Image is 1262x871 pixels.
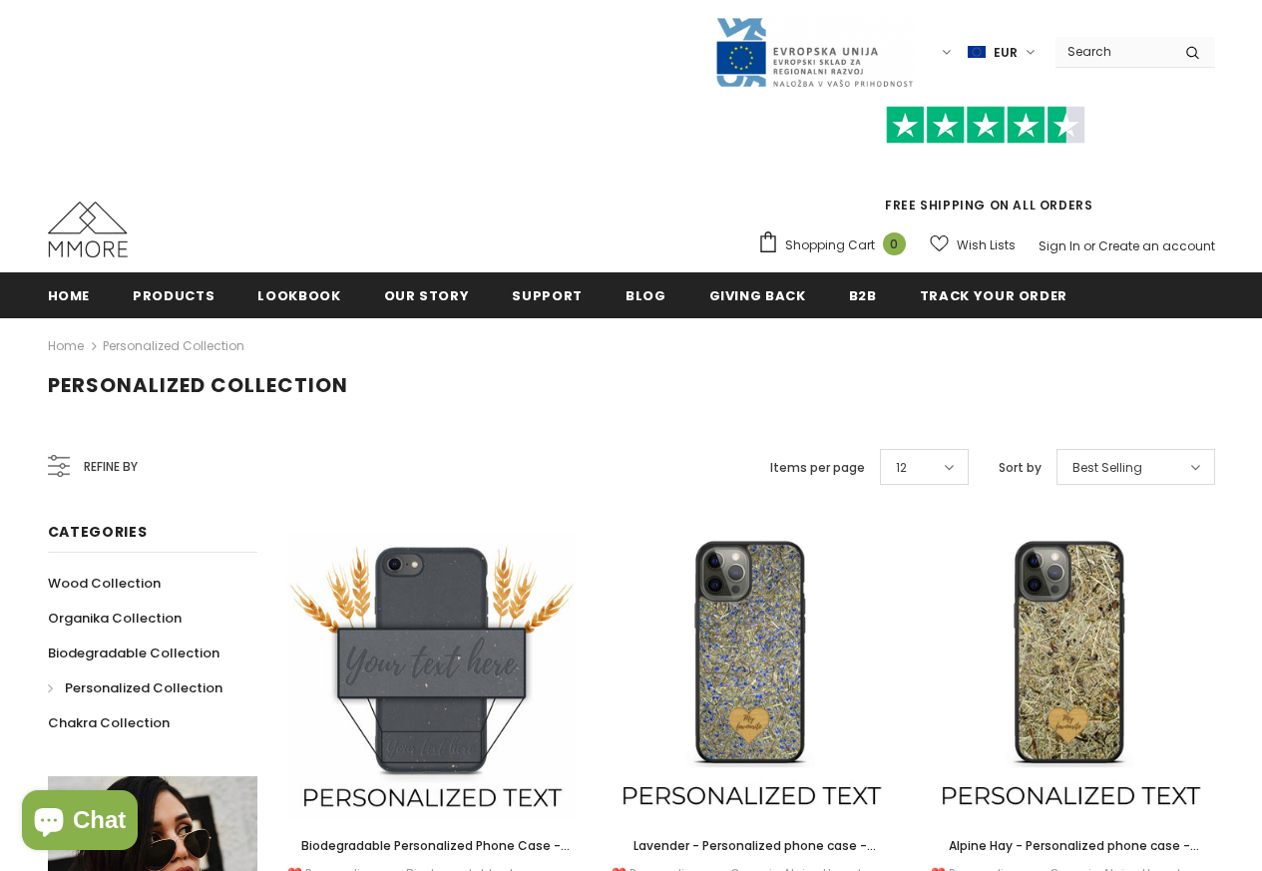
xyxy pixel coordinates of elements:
a: Blog [626,272,666,317]
a: Chakra Collection [48,705,170,740]
span: Organika Collection [48,609,182,628]
a: Lavender - Personalized phone case - Personalized gift [607,835,896,857]
a: Create an account [1098,237,1215,254]
span: support [512,286,583,305]
input: Search Site [1055,37,1170,66]
label: Items per page [770,458,865,478]
a: Wood Collection [48,566,161,601]
a: Giving back [709,272,806,317]
label: Sort by [999,458,1042,478]
a: Organika Collection [48,601,182,636]
span: Products [133,286,214,305]
span: Biodegradable Collection [48,644,219,662]
img: MMORE Cases [48,202,128,257]
a: Javni Razpis [714,43,914,60]
a: B2B [849,272,877,317]
a: Biodegradable Collection [48,636,219,670]
a: Home [48,334,84,358]
span: Track your order [920,286,1067,305]
img: Javni Razpis [714,16,914,89]
span: 0 [883,232,906,255]
span: Blog [626,286,666,305]
a: Personalized Collection [103,337,244,354]
a: Shopping Cart 0 [757,230,916,260]
a: Products [133,272,214,317]
a: Our Story [384,272,470,317]
iframe: Customer reviews powered by Trustpilot [757,144,1215,196]
inbox-online-store-chat: Shopify online store chat [16,790,144,855]
span: FREE SHIPPING ON ALL ORDERS [757,115,1215,214]
span: Refine by [84,456,138,478]
img: Trust Pilot Stars [886,106,1085,145]
a: support [512,272,583,317]
span: Chakra Collection [48,713,170,732]
a: Personalized Collection [48,670,222,705]
span: Giving back [709,286,806,305]
a: Sign In [1039,237,1080,254]
span: Personalized Collection [65,678,222,697]
span: or [1083,237,1095,254]
a: Track your order [920,272,1067,317]
span: Home [48,286,91,305]
span: Personalized Collection [48,371,348,399]
span: Best Selling [1072,458,1142,478]
a: Home [48,272,91,317]
span: Wood Collection [48,574,161,593]
a: Lookbook [257,272,340,317]
span: Our Story [384,286,470,305]
a: Alpine Hay - Personalized phone case - Personalized gift [926,835,1215,857]
span: Shopping Cart [785,235,875,255]
a: Wish Lists [930,227,1016,262]
span: B2B [849,286,877,305]
span: 12 [896,458,907,478]
span: Lookbook [257,286,340,305]
span: EUR [994,43,1018,63]
span: Wish Lists [957,235,1016,255]
a: Biodegradable Personalized Phone Case - Black [287,835,577,857]
span: Categories [48,522,148,542]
